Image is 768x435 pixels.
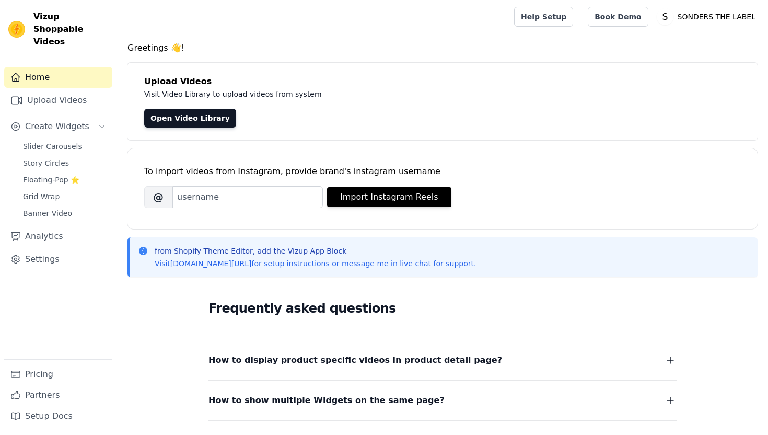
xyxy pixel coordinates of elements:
[155,258,476,269] p: Visit for setup instructions or message me in live chat for support.
[144,109,236,128] a: Open Video Library
[17,139,112,154] a: Slider Carousels
[23,158,69,168] span: Story Circles
[17,156,112,170] a: Story Circles
[662,12,668,22] text: S
[514,7,573,27] a: Help Setup
[25,120,89,133] span: Create Widgets
[17,173,112,187] a: Floating-Pop ⭐
[673,7,760,26] p: SONDERS THE LABEL
[657,7,760,26] button: S SONDERS THE LABEL
[23,141,82,152] span: Slider Carousels
[4,116,112,137] button: Create Widgets
[144,88,612,100] p: Visit Video Library to upload videos from system
[8,21,25,38] img: Vizup
[23,191,60,202] span: Grid Wrap
[4,385,112,406] a: Partners
[208,298,677,319] h2: Frequently asked questions
[155,246,476,256] p: from Shopify Theme Editor, add the Vizup App Block
[23,175,79,185] span: Floating-Pop ⭐
[588,7,648,27] a: Book Demo
[127,42,758,54] h4: Greetings 👋!
[208,393,677,408] button: How to show multiple Widgets on the same page?
[23,208,72,219] span: Banner Video
[170,259,252,268] a: [DOMAIN_NAME][URL]
[4,90,112,111] a: Upload Videos
[4,406,112,427] a: Setup Docs
[327,187,451,207] button: Import Instagram Reels
[144,186,172,208] span: @
[4,249,112,270] a: Settings
[208,353,677,368] button: How to display product specific videos in product detail page?
[33,10,108,48] span: Vizup Shoppable Videos
[4,67,112,88] a: Home
[208,393,445,408] span: How to show multiple Widgets on the same page?
[208,353,502,368] span: How to display product specific videos in product detail page?
[4,364,112,385] a: Pricing
[17,189,112,204] a: Grid Wrap
[17,206,112,221] a: Banner Video
[172,186,323,208] input: username
[4,226,112,247] a: Analytics
[144,165,741,178] div: To import videos from Instagram, provide brand's instagram username
[144,75,741,88] h4: Upload Videos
